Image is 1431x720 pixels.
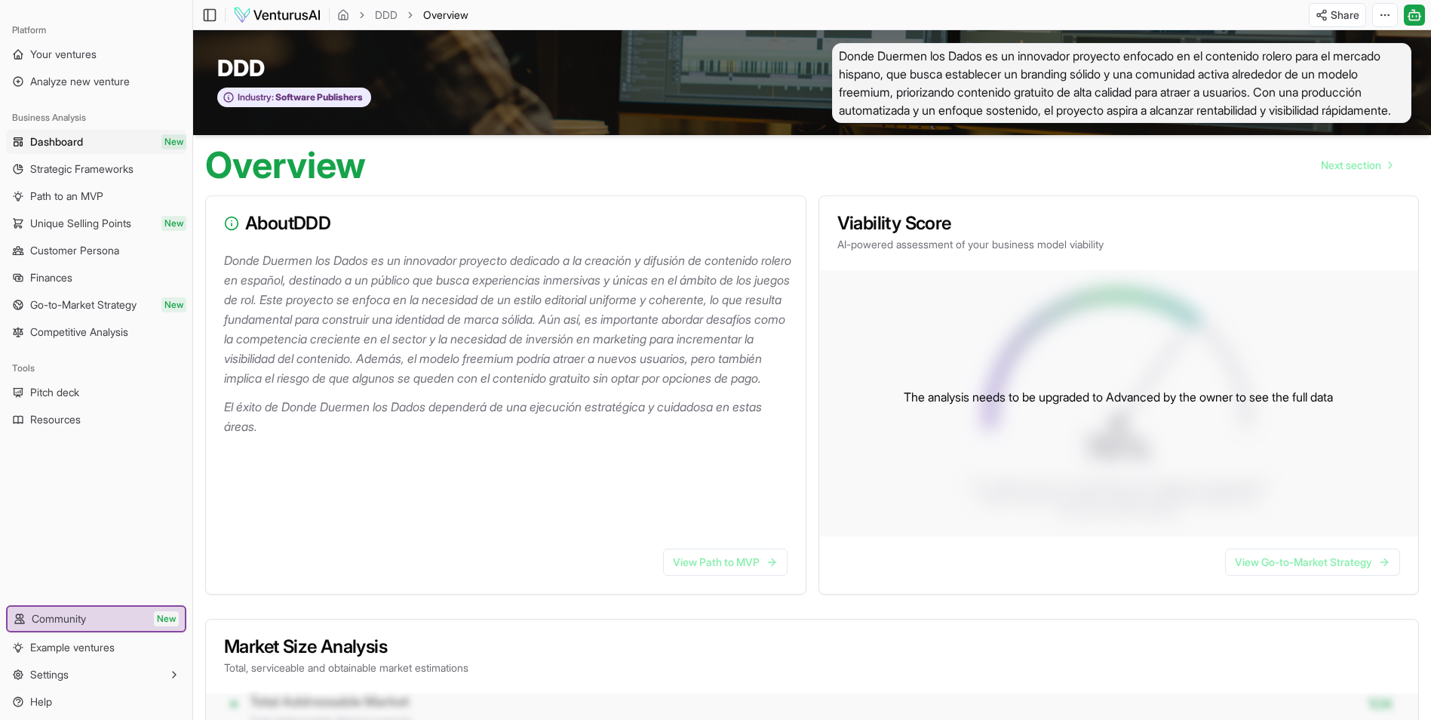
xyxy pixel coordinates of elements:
[161,134,186,149] span: New
[423,8,468,23] span: Overview
[6,106,186,130] div: Business Analysis
[30,640,115,655] span: Example ventures
[6,42,186,66] a: Your ventures
[30,325,128,340] span: Competitive Analysis
[663,549,788,576] a: View Path to MVP
[30,385,79,400] span: Pitch deck
[8,607,185,631] a: CommunityNew
[30,270,72,285] span: Finances
[1225,549,1400,576] a: View Go-to-Market Strategy
[30,694,52,709] span: Help
[224,214,788,232] h3: About DDD
[217,88,371,108] button: Industry:Software Publishers
[233,6,321,24] img: logo
[832,43,1411,123] span: Donde Duermen los Dados es un innovador proyecto enfocado en el contenido rolero para el mercado ...
[6,266,186,290] a: Finances
[6,408,186,432] a: Resources
[6,380,186,405] a: Pitch deck
[30,216,131,231] span: Unique Selling Points
[154,611,179,626] span: New
[1321,158,1381,173] span: Next section
[6,211,186,235] a: Unique Selling PointsNew
[837,214,1401,232] h3: Viability Score
[30,134,83,149] span: Dashboard
[30,74,130,89] span: Analyze new venture
[161,216,186,231] span: New
[238,91,274,103] span: Industry:
[6,663,186,687] button: Settings
[224,660,1400,675] p: Total, serviceable and obtainable market estimations
[6,356,186,380] div: Tools
[30,667,69,682] span: Settings
[224,251,794,388] p: Donde Duermen los Dados es un innovador proyecto dedicado a la creación y difusión de contenido r...
[217,54,265,82] span: DDD
[224,638,1400,656] h3: Market Size Analysis
[1309,150,1404,180] nav: pagination
[6,635,186,660] a: Example ventures
[1309,150,1404,180] a: Go to next page
[6,320,186,344] a: Competitive Analysis
[32,611,86,626] span: Community
[6,238,186,263] a: Customer Persona
[30,189,103,204] span: Path to an MVP
[337,8,468,23] nav: breadcrumb
[6,18,186,42] div: Platform
[375,8,398,23] a: DDD
[6,157,186,181] a: Strategic Frameworks
[6,690,186,714] a: Help
[161,297,186,312] span: New
[30,243,119,258] span: Customer Persona
[224,397,794,436] p: El éxito de Donde Duermen los Dados dependerá de una ejecución estratégica y cuidadosa en estas á...
[30,412,81,427] span: Resources
[30,47,97,62] span: Your ventures
[30,162,134,177] span: Strategic Frameworks
[837,237,1401,252] p: AI-powered assessment of your business model viability
[1309,3,1366,27] button: Share
[30,297,137,312] span: Go-to-Market Strategy
[6,184,186,208] a: Path to an MVP
[274,91,363,103] span: Software Publishers
[904,388,1333,406] p: The analysis needs to be upgraded to Advanced by the owner to see the full data
[6,293,186,317] a: Go-to-Market StrategyNew
[6,69,186,94] a: Analyze new venture
[6,130,186,154] a: DashboardNew
[1331,8,1359,23] span: Share
[205,147,366,183] h1: Overview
